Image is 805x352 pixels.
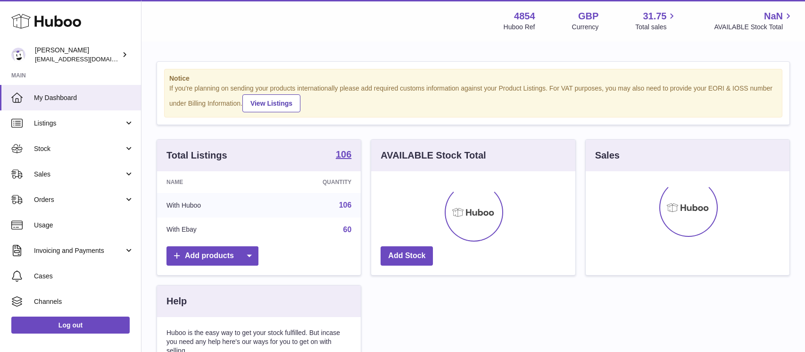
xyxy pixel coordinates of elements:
h3: Sales [595,149,620,162]
td: With Huboo [157,193,265,218]
strong: Notice [169,74,777,83]
img: jimleo21@yahoo.gr [11,48,25,62]
div: Huboo Ref [504,23,535,32]
a: 106 [339,201,352,209]
a: 106 [336,150,351,161]
a: Add products [166,246,258,266]
span: NaN [764,10,783,23]
strong: 106 [336,150,351,159]
h3: AVAILABLE Stock Total [381,149,486,162]
th: Name [157,171,265,193]
a: View Listings [242,94,300,112]
span: 31.75 [643,10,666,23]
a: Add Stock [381,246,433,266]
span: Usage [34,221,134,230]
strong: GBP [578,10,598,23]
a: Log out [11,317,130,334]
a: 60 [343,226,352,234]
th: Quantity [265,171,361,193]
h3: Total Listings [166,149,227,162]
span: My Dashboard [34,93,134,102]
span: Total sales [635,23,677,32]
div: [PERSON_NAME] [35,46,120,64]
div: If you're planning on sending your products internationally please add required customs informati... [169,84,777,112]
span: [EMAIL_ADDRESS][DOMAIN_NAME] [35,55,139,63]
span: Channels [34,297,134,306]
div: Currency [572,23,599,32]
strong: 4854 [514,10,535,23]
a: 31.75 Total sales [635,10,677,32]
td: With Ebay [157,218,265,242]
span: Orders [34,195,124,204]
span: Listings [34,119,124,128]
span: Sales [34,170,124,179]
a: NaN AVAILABLE Stock Total [714,10,794,32]
span: Cases [34,272,134,281]
span: Invoicing and Payments [34,246,124,255]
h3: Help [166,295,187,308]
span: Stock [34,144,124,153]
span: AVAILABLE Stock Total [714,23,794,32]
